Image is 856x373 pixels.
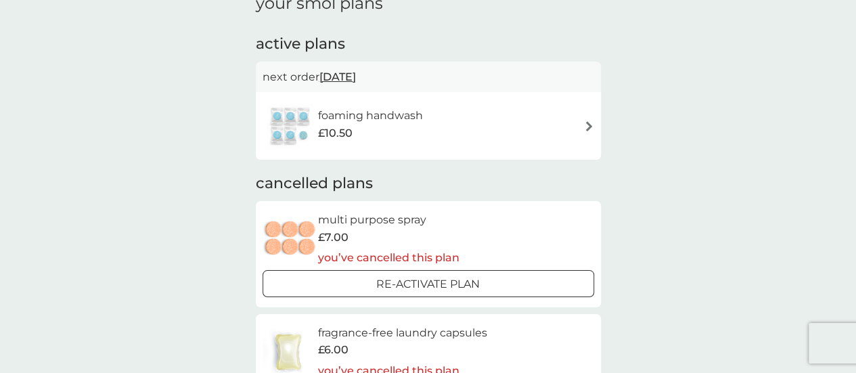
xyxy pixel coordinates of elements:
h6: foaming handwash [318,107,423,125]
span: £6.00 [317,341,348,359]
h2: cancelled plans [256,173,601,194]
p: you’ve cancelled this plan [318,249,459,267]
span: £10.50 [318,125,353,142]
h6: multi purpose spray [318,211,459,229]
span: £7.00 [318,229,348,246]
img: multi purpose spray [263,215,318,263]
h6: fragrance-free laundry capsules [317,324,487,342]
p: Re-activate Plan [376,276,480,293]
button: Re-activate Plan [263,270,594,297]
h2: active plans [256,34,601,55]
img: foaming handwash [263,102,318,150]
span: [DATE] [319,64,356,90]
p: next order [263,68,594,86]
img: arrow right [584,121,594,131]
